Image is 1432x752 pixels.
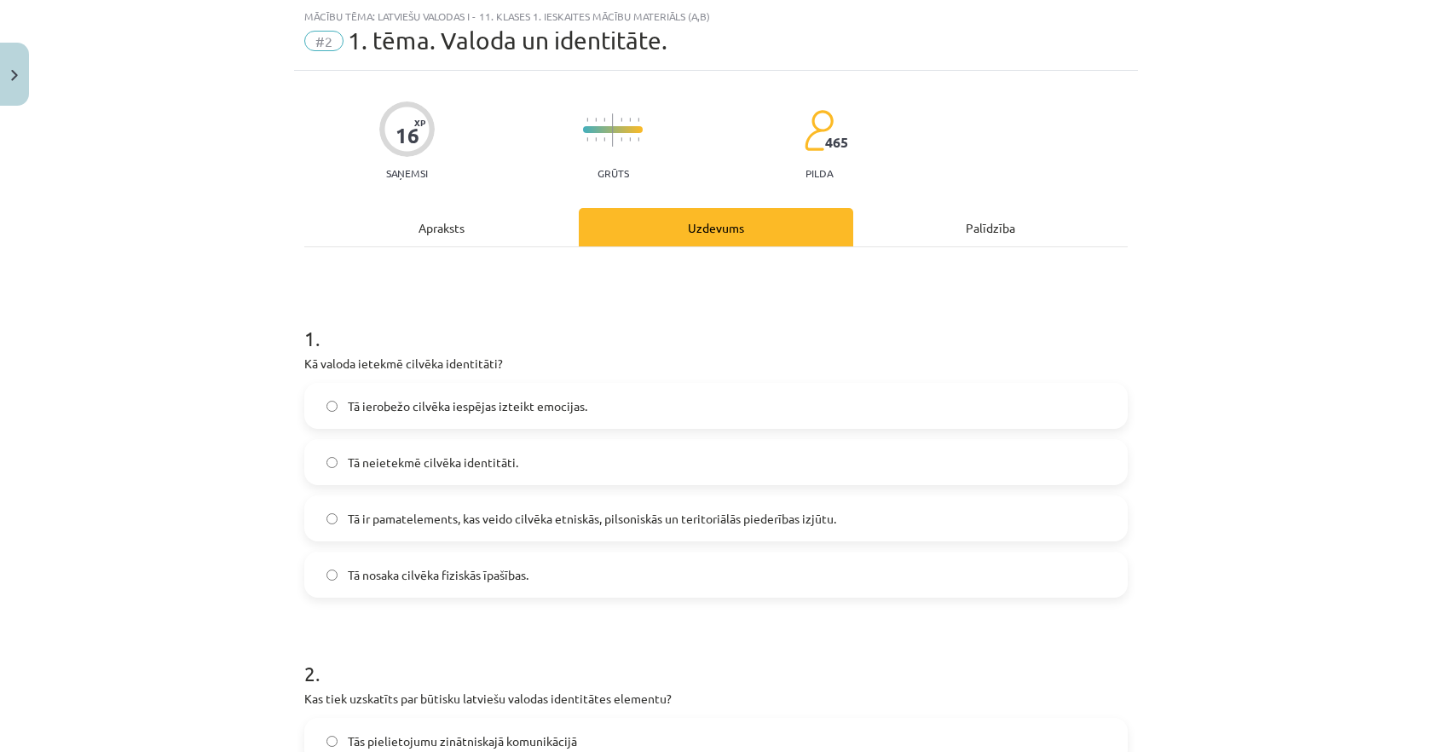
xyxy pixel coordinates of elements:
span: Tās pielietojumu zinātniskajā komunikācijā [348,732,577,750]
span: 465 [825,135,848,150]
p: Kas tiek uzskatīts par būtisku latviešu valodas identitātes elementu? [304,690,1128,708]
input: Tās pielietojumu zinātniskajā komunikācijā [326,736,338,747]
p: Kā valoda ietekmē cilvēka identitāti? [304,355,1128,373]
img: icon-short-line-57e1e144782c952c97e751825c79c345078a6d821885a25fce030b3d8c18986b.svg [603,118,605,122]
img: students-c634bb4e5e11cddfef0936a35e636f08e4e9abd3cc4e673bd6f9a4125e45ecb1.svg [804,109,834,152]
span: XP [414,118,425,127]
img: icon-short-line-57e1e144782c952c97e751825c79c345078a6d821885a25fce030b3d8c18986b.svg [595,137,597,142]
img: icon-short-line-57e1e144782c952c97e751825c79c345078a6d821885a25fce030b3d8c18986b.svg [586,137,588,142]
div: Mācību tēma: Latviešu valodas i - 11. klases 1. ieskaites mācību materiāls (a,b) [304,10,1128,22]
p: pilda [805,167,833,179]
img: icon-short-line-57e1e144782c952c97e751825c79c345078a6d821885a25fce030b3d8c18986b.svg [638,137,639,142]
h1: 1 . [304,297,1128,350]
div: Palīdzība [853,208,1128,246]
input: Tā ierobežo cilvēka iespējas izteikt emocijas. [326,401,338,412]
input: Tā ir pamatelements, kas veido cilvēka etniskās, pilsoniskās un teritoriālās piederības izjūtu. [326,513,338,524]
input: Tā nosaka cilvēka fiziskās īpašības. [326,570,338,581]
img: icon-short-line-57e1e144782c952c97e751825c79c345078a6d821885a25fce030b3d8c18986b.svg [621,137,622,142]
img: icon-long-line-d9ea69661e0d244f92f715978eff75569469978d946b2353a9bb055b3ed8787d.svg [612,113,614,147]
p: Saņemsi [379,167,435,179]
img: icon-short-line-57e1e144782c952c97e751825c79c345078a6d821885a25fce030b3d8c18986b.svg [595,118,597,122]
span: 1. tēma. Valoda un identitāte. [348,26,667,55]
div: 16 [396,124,419,148]
input: Tā neietekmē cilvēka identitāti. [326,457,338,468]
p: Grūts [598,167,629,179]
img: icon-short-line-57e1e144782c952c97e751825c79c345078a6d821885a25fce030b3d8c18986b.svg [629,118,631,122]
img: icon-short-line-57e1e144782c952c97e751825c79c345078a6d821885a25fce030b3d8c18986b.svg [603,137,605,142]
img: icon-short-line-57e1e144782c952c97e751825c79c345078a6d821885a25fce030b3d8c18986b.svg [586,118,588,122]
h1: 2 . [304,632,1128,685]
span: Tā neietekmē cilvēka identitāti. [348,454,518,471]
img: icon-short-line-57e1e144782c952c97e751825c79c345078a6d821885a25fce030b3d8c18986b.svg [621,118,622,122]
img: icon-short-line-57e1e144782c952c97e751825c79c345078a6d821885a25fce030b3d8c18986b.svg [629,137,631,142]
div: Apraksts [304,208,579,246]
span: Tā nosaka cilvēka fiziskās īpašības. [348,566,528,584]
span: Tā ir pamatelements, kas veido cilvēka etniskās, pilsoniskās un teritoriālās piederības izjūtu. [348,510,836,528]
img: icon-close-lesson-0947bae3869378f0d4975bcd49f059093ad1ed9edebbc8119c70593378902aed.svg [11,70,18,81]
span: #2 [304,31,344,51]
div: Uzdevums [579,208,853,246]
img: icon-short-line-57e1e144782c952c97e751825c79c345078a6d821885a25fce030b3d8c18986b.svg [638,118,639,122]
span: Tā ierobežo cilvēka iespējas izteikt emocijas. [348,397,587,415]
